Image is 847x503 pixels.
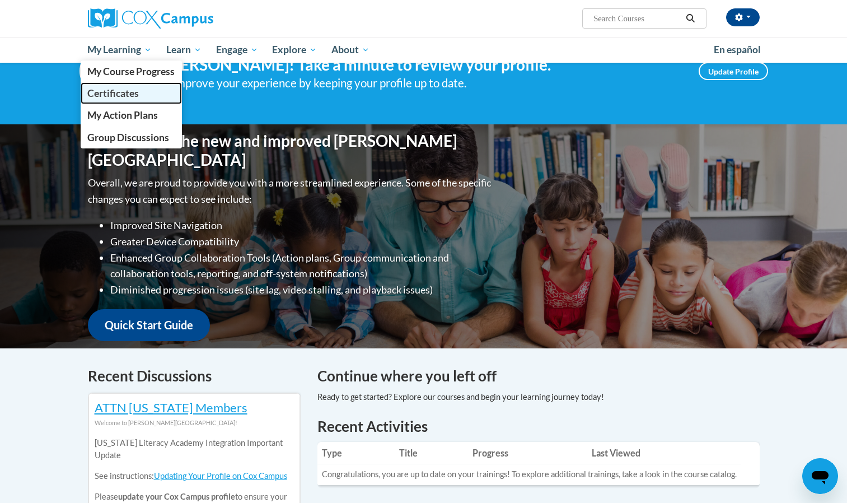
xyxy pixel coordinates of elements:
[802,458,838,494] iframe: Button to launch messaging window
[216,43,258,57] span: Engage
[81,82,182,104] a: Certificates
[95,437,294,462] p: [US_STATE] Literacy Academy Integration Important Update
[317,416,760,436] h1: Recent Activities
[81,127,182,148] a: Group Discussions
[95,400,247,415] a: ATTN [US_STATE] Members
[110,234,494,250] li: Greater Device Compatibility
[88,8,213,29] img: Cox Campus
[81,60,182,82] a: My Course Progress
[95,470,294,482] p: See instructions:
[147,74,682,92] div: Help improve your experience by keeping your profile up to date.
[88,132,494,169] h1: Welcome to the new and improved [PERSON_NAME][GEOGRAPHIC_DATA]
[87,43,152,57] span: My Learning
[699,62,768,80] a: Update Profile
[81,37,160,63] a: My Learning
[706,38,768,62] a: En español
[209,37,265,63] a: Engage
[317,442,395,464] th: Type
[324,37,377,63] a: About
[395,442,468,464] th: Title
[166,43,202,57] span: Learn
[147,55,682,74] h4: Hi [PERSON_NAME]! Take a minute to review your profile.
[110,250,494,282] li: Enhanced Group Collaboration Tools (Action plans, Group communication and collaboration tools, re...
[159,37,209,63] a: Learn
[110,282,494,298] li: Diminished progression issues (site lag, video stalling, and playback issues)
[110,217,494,234] li: Improved Site Navigation
[88,365,301,387] h4: Recent Discussions
[331,43,369,57] span: About
[88,175,494,207] p: Overall, we are proud to provide you with a more streamlined experience. Some of the specific cha...
[88,8,301,29] a: Cox Campus
[87,109,158,121] span: My Action Plans
[118,492,235,501] b: update your Cox Campus profile
[79,46,130,96] img: Profile Image
[81,104,182,126] a: My Action Plans
[154,471,287,481] a: Updating Your Profile on Cox Campus
[592,12,682,25] input: Search Courses
[71,37,776,63] div: Main menu
[317,464,741,485] td: Congratulations, you are up to date on your trainings! To explore additional trainings, take a lo...
[95,417,294,429] div: Welcome to [PERSON_NAME][GEOGRAPHIC_DATA]!
[714,44,761,55] span: En español
[88,309,210,341] a: Quick Start Guide
[87,87,139,99] span: Certificates
[87,66,175,77] span: My Course Progress
[87,132,169,143] span: Group Discussions
[726,8,760,26] button: Account Settings
[468,442,587,464] th: Progress
[265,37,324,63] a: Explore
[272,43,317,57] span: Explore
[317,365,760,387] h4: Continue where you left off
[682,12,699,25] button: Search
[587,442,741,464] th: Last Viewed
